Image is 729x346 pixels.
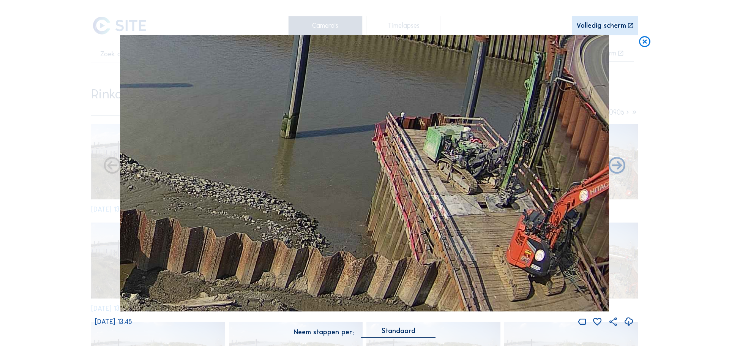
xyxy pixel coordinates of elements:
i: Back [607,156,627,176]
img: Image [120,35,609,312]
div: Standaard [361,327,436,338]
div: Volledig scherm [576,22,626,30]
div: Standaard [382,327,415,334]
div: Neem stappen per: [293,329,354,336]
span: [DATE] 13:45 [95,318,132,326]
i: Forward [102,156,122,176]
